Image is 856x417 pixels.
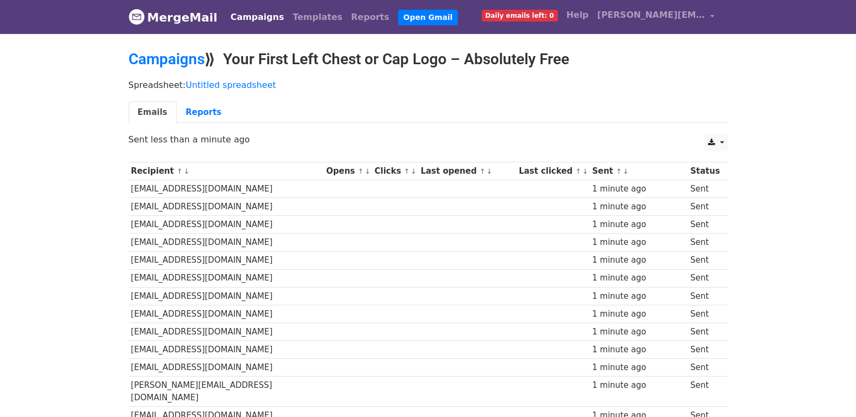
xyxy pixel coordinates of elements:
div: 1 minute ago [592,183,685,195]
td: Sent [688,323,722,340]
a: MergeMail [129,6,218,29]
th: Last opened [418,162,516,180]
td: Sent [688,251,722,269]
a: ↓ [365,167,370,175]
td: [PERSON_NAME][EMAIL_ADDRESS][DOMAIN_NAME] [129,377,324,407]
div: 1 minute ago [592,326,685,338]
a: ↑ [404,167,410,175]
div: 1 minute ago [592,379,685,392]
td: [EMAIL_ADDRESS][DOMAIN_NAME] [129,359,324,377]
td: [EMAIL_ADDRESS][DOMAIN_NAME] [129,305,324,323]
div: 1 minute ago [592,201,685,213]
p: Spreadsheet: [129,79,728,91]
td: Sent [688,234,722,251]
div: 1 minute ago [592,254,685,266]
td: [EMAIL_ADDRESS][DOMAIN_NAME] [129,269,324,287]
div: 1 minute ago [592,308,685,320]
td: [EMAIL_ADDRESS][DOMAIN_NAME] [129,216,324,234]
td: Sent [688,198,722,216]
a: ↑ [177,167,183,175]
td: [EMAIL_ADDRESS][DOMAIN_NAME] [129,341,324,359]
a: ↑ [616,167,622,175]
a: ↓ [582,167,588,175]
td: Sent [688,287,722,305]
td: Sent [688,180,722,198]
a: ↑ [480,167,486,175]
p: Sent less than a minute ago [129,134,728,145]
h2: ⟫ Your First Left Chest or Cap Logo – Absolutely Free [129,50,728,69]
td: Sent [688,216,722,234]
div: 1 minute ago [592,218,685,231]
a: Reports [347,6,394,28]
a: ↑ [575,167,581,175]
th: Clicks [372,162,418,180]
div: 1 minute ago [592,236,685,249]
td: [EMAIL_ADDRESS][DOMAIN_NAME] [129,251,324,269]
a: Campaigns [226,6,288,28]
a: Campaigns [129,50,205,68]
span: [PERSON_NAME][EMAIL_ADDRESS][DOMAIN_NAME] [597,9,705,22]
a: Help [562,4,593,26]
td: Sent [688,377,722,407]
th: Opens [323,162,372,180]
a: ↓ [623,167,629,175]
a: ↓ [487,167,493,175]
td: [EMAIL_ADDRESS][DOMAIN_NAME] [129,198,324,216]
a: Daily emails left: 0 [477,4,562,26]
a: ↑ [358,167,363,175]
a: ↓ [184,167,190,175]
a: Emails [129,101,177,124]
div: 1 minute ago [592,361,685,374]
a: [PERSON_NAME][EMAIL_ADDRESS][DOMAIN_NAME] [593,4,719,30]
a: Reports [177,101,231,124]
td: [EMAIL_ADDRESS][DOMAIN_NAME] [129,287,324,305]
div: 1 minute ago [592,290,685,303]
td: Sent [688,269,722,287]
a: Templates [288,6,347,28]
span: Daily emails left: 0 [482,10,558,22]
a: ↓ [411,167,417,175]
td: Sent [688,359,722,377]
img: MergeMail logo [129,9,145,25]
div: 1 minute ago [592,344,685,356]
td: [EMAIL_ADDRESS][DOMAIN_NAME] [129,323,324,340]
td: [EMAIL_ADDRESS][DOMAIN_NAME] [129,234,324,251]
div: 1 minute ago [592,272,685,284]
th: Status [688,162,722,180]
th: Sent [590,162,688,180]
td: Sent [688,305,722,323]
td: [EMAIL_ADDRESS][DOMAIN_NAME] [129,180,324,198]
a: Open Gmail [398,10,458,25]
th: Last clicked [516,162,590,180]
td: Sent [688,341,722,359]
a: Untitled spreadsheet [186,80,276,90]
th: Recipient [129,162,324,180]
